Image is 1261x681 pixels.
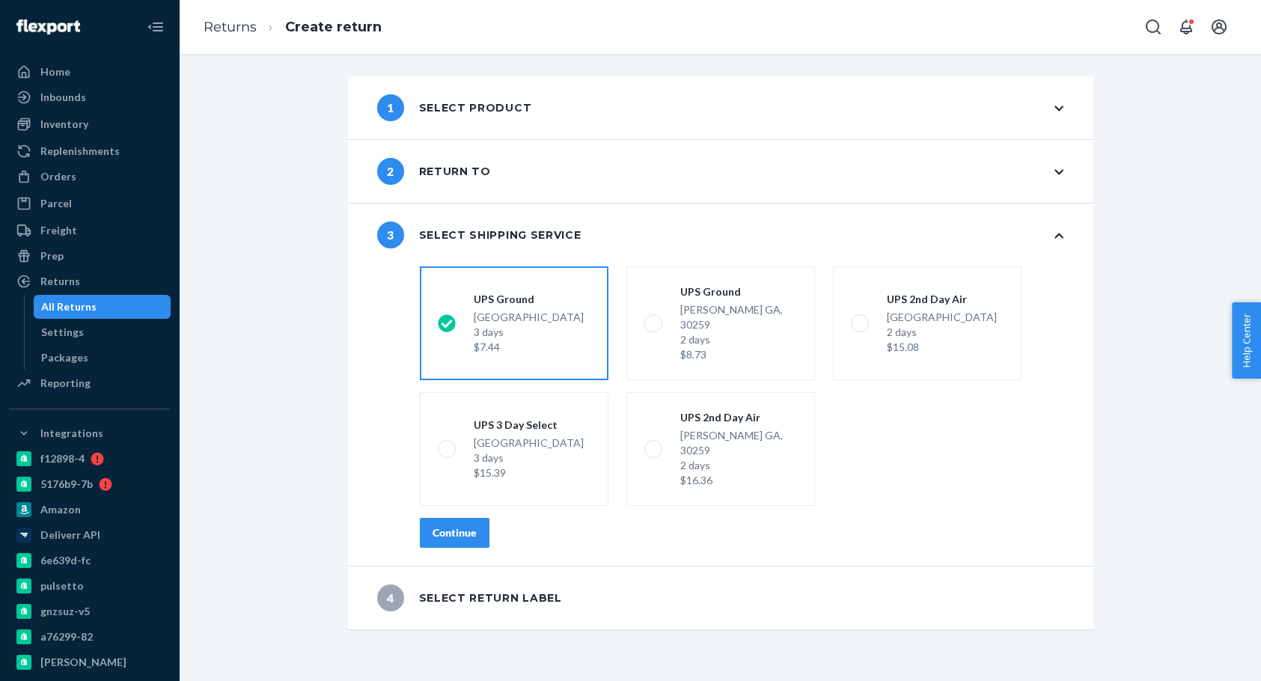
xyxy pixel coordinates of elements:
a: Returns [204,19,257,35]
a: 6e639d-fc [9,549,171,572]
div: gnzsuz-v5 [40,604,90,619]
div: UPS Ground [474,292,584,307]
div: Parcel [40,196,72,211]
span: 2 [377,158,404,185]
div: $15.39 [474,465,584,480]
button: Open Search Box [1138,12,1168,42]
div: [GEOGRAPHIC_DATA] [474,310,584,355]
div: f12898-4 [40,451,85,466]
div: a76299-82 [40,629,93,644]
div: Replenishments [40,144,120,159]
div: [GEOGRAPHIC_DATA] [887,310,997,355]
span: 3 [377,222,404,248]
div: Inventory [40,117,88,132]
a: Packages [34,346,171,370]
button: Integrations [9,421,171,445]
ol: breadcrumbs [192,5,394,49]
div: Orders [40,169,76,184]
a: Settings [34,320,171,344]
div: UPS 2nd Day Air [680,410,797,425]
button: Continue [420,518,489,548]
div: Reporting [40,376,91,391]
div: Select return label [377,584,562,611]
div: 2 days [887,325,997,340]
a: Orders [9,165,171,189]
a: Returns [9,269,171,293]
button: Open notifications [1171,12,1201,42]
a: a76299-82 [9,625,171,649]
a: Home [9,60,171,84]
div: [PERSON_NAME] GA, 30259 [680,302,797,362]
div: Packages [41,350,88,365]
a: Replenishments [9,139,171,163]
a: Deliverr API [9,523,171,547]
div: 5176b9-7b [40,477,93,492]
div: Deliverr API [40,528,100,543]
div: All Returns [41,299,97,314]
button: Help Center [1232,302,1261,379]
div: $16.36 [680,473,797,488]
div: Select shipping service [377,222,581,248]
div: Return to [377,158,491,185]
div: UPS 2nd Day Air [887,292,997,307]
a: Amazon [9,498,171,522]
div: [GEOGRAPHIC_DATA] [474,436,584,480]
div: 6e639d-fc [40,553,91,568]
a: Create return [285,19,382,35]
div: UPS Ground [680,284,797,299]
div: Inbounds [40,90,86,105]
a: [PERSON_NAME] [9,650,171,674]
div: Amazon [40,502,81,517]
div: Freight [40,223,77,238]
div: $15.08 [887,340,997,355]
div: [PERSON_NAME] GA, 30259 [680,428,797,488]
a: gnzsuz-v5 [9,599,171,623]
div: $8.73 [680,347,797,362]
a: Parcel [9,192,171,216]
a: Freight [9,219,171,242]
a: Inventory [9,112,171,136]
a: pulsetto [9,574,171,598]
a: Reporting [9,371,171,395]
div: Settings [41,325,84,340]
a: f12898-4 [9,447,171,471]
div: 3 days [474,451,584,465]
a: Prep [9,244,171,268]
div: Returns [40,274,80,289]
div: Continue [433,525,477,540]
div: pulsetto [40,578,84,593]
div: Home [40,64,70,79]
button: Open account menu [1204,12,1234,42]
div: 3 days [474,325,584,340]
div: [PERSON_NAME] [40,655,126,670]
a: Inbounds [9,85,171,109]
div: 2 days [680,458,797,473]
div: $7.44 [474,340,584,355]
a: All Returns [34,295,171,319]
span: 1 [377,94,404,121]
button: Close Navigation [141,12,171,42]
div: UPS 3 Day Select [474,418,584,433]
a: 5176b9-7b [9,472,171,496]
div: Prep [40,248,64,263]
div: Select product [377,94,532,121]
div: Integrations [40,426,103,441]
span: 4 [377,584,404,611]
div: 2 days [680,332,797,347]
img: Flexport logo [16,19,80,34]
